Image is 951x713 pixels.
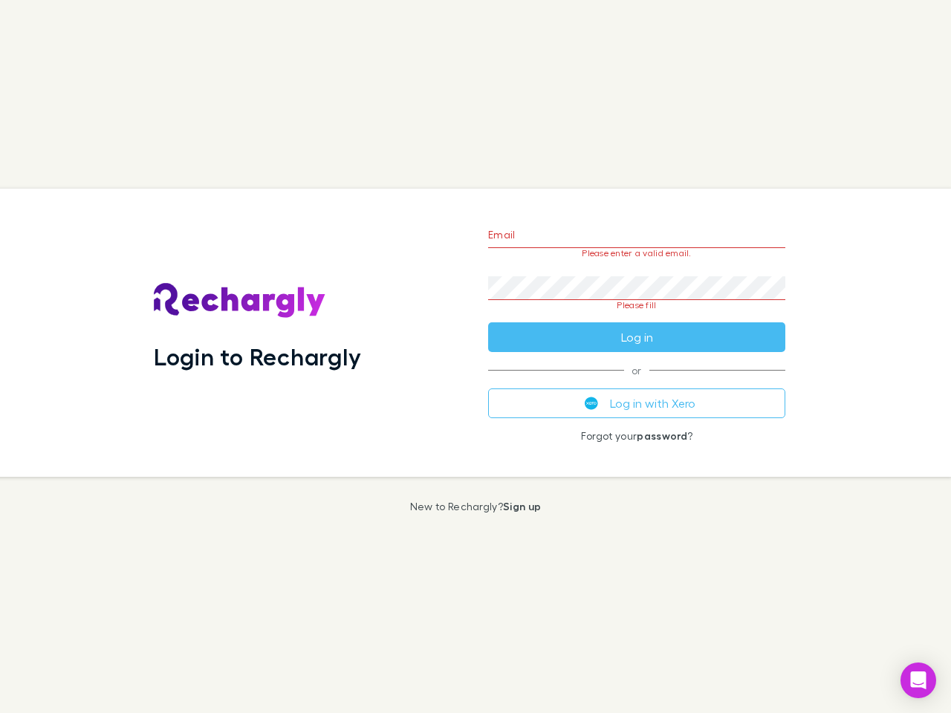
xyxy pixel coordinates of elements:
img: Xero's logo [585,397,598,410]
h1: Login to Rechargly [154,342,361,371]
a: Sign up [503,500,541,512]
p: New to Rechargly? [410,501,542,512]
p: Forgot your ? [488,430,785,442]
img: Rechargly's Logo [154,283,326,319]
p: Please enter a valid email. [488,248,785,258]
button: Log in [488,322,785,352]
p: Please fill [488,300,785,310]
button: Log in with Xero [488,388,785,418]
div: Open Intercom Messenger [900,662,936,698]
a: password [637,429,687,442]
span: or [488,370,785,371]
